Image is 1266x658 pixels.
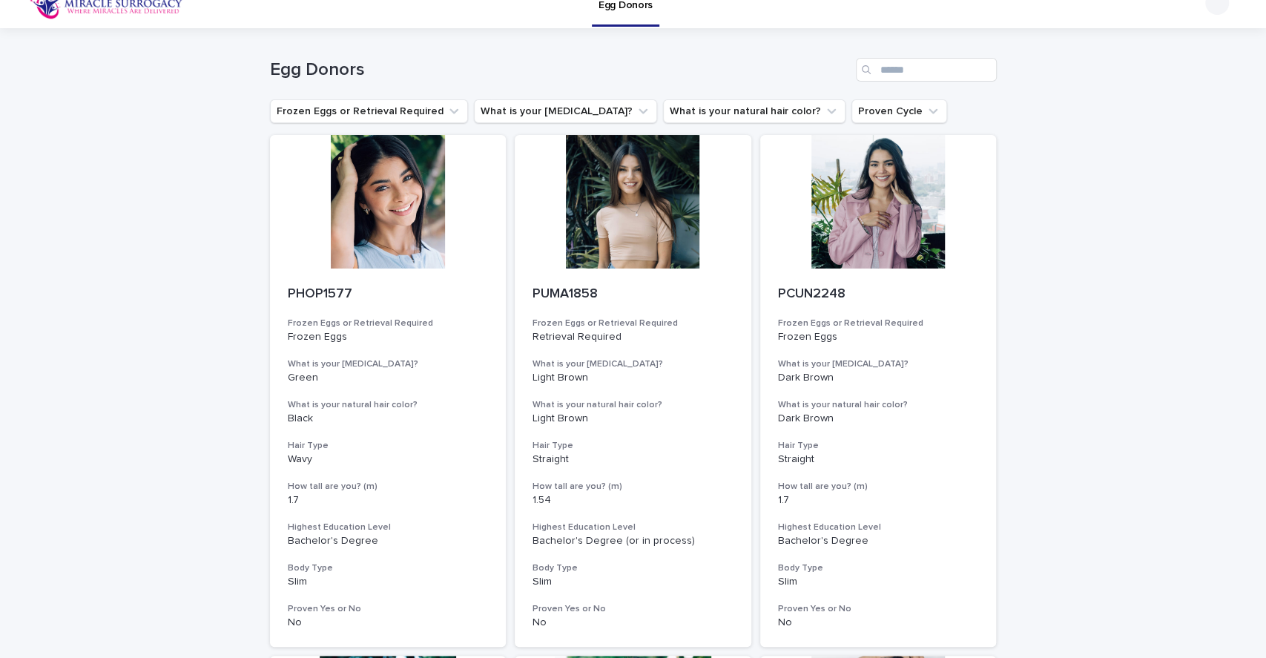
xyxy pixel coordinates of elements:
[270,99,468,123] button: Frozen Eggs or Retrieval Required
[288,358,489,370] h3: What is your [MEDICAL_DATA]?
[288,616,489,629] p: No
[288,372,489,384] p: Green
[778,481,979,493] h3: How tall are you? (m)
[288,440,489,452] h3: Hair Type
[515,135,751,647] a: PUMA1858Frozen Eggs or Retrieval RequiredRetrieval RequiredWhat is your [MEDICAL_DATA]?Light Brow...
[778,440,979,452] h3: Hair Type
[778,562,979,574] h3: Body Type
[270,59,850,81] h1: Egg Donors
[270,135,507,647] a: PHOP1577Frozen Eggs or Retrieval RequiredFrozen EggsWhat is your [MEDICAL_DATA]?GreenWhat is your...
[288,399,489,411] h3: What is your natural hair color?
[474,99,657,123] button: What is your eye color?
[778,453,979,466] p: Straight
[288,286,489,303] p: PHOP1577
[533,286,733,303] p: PUMA1858
[533,331,733,343] p: Retrieval Required
[533,562,733,574] h3: Body Type
[533,494,733,507] p: 1.54
[778,331,979,343] p: Frozen Eggs
[778,494,979,507] p: 1.7
[760,135,997,647] a: PCUN2248Frozen Eggs or Retrieval RequiredFrozen EggsWhat is your [MEDICAL_DATA]?Dark BrownWhat is...
[778,522,979,533] h3: Highest Education Level
[533,535,733,547] p: Bachelor's Degree (or in process)
[533,522,733,533] h3: Highest Education Level
[778,372,979,384] p: Dark Brown
[778,576,979,588] p: Slim
[778,358,979,370] h3: What is your [MEDICAL_DATA]?
[288,318,489,329] h3: Frozen Eggs or Retrieval Required
[533,576,733,588] p: Slim
[778,603,979,615] h3: Proven Yes or No
[288,522,489,533] h3: Highest Education Level
[288,562,489,574] h3: Body Type
[778,286,979,303] p: PCUN2248
[533,481,733,493] h3: How tall are you? (m)
[778,616,979,629] p: No
[778,318,979,329] h3: Frozen Eggs or Retrieval Required
[533,440,733,452] h3: Hair Type
[533,603,733,615] h3: Proven Yes or No
[778,535,979,547] p: Bachelor's Degree
[288,453,489,466] p: Wavy
[533,358,733,370] h3: What is your [MEDICAL_DATA]?
[533,616,733,629] p: No
[288,603,489,615] h3: Proven Yes or No
[856,58,997,82] input: Search
[778,399,979,411] h3: What is your natural hair color?
[288,494,489,507] p: 1.7
[533,412,733,425] p: Light Brown
[533,399,733,411] h3: What is your natural hair color?
[778,412,979,425] p: Dark Brown
[533,318,733,329] h3: Frozen Eggs or Retrieval Required
[533,453,733,466] p: Straight
[288,481,489,493] h3: How tall are you? (m)
[288,576,489,588] p: Slim
[288,535,489,547] p: Bachelor's Degree
[663,99,845,123] button: What is your natural hair color?
[851,99,947,123] button: Proven Cycle
[533,372,733,384] p: Light Brown
[288,412,489,425] p: Black
[288,331,489,343] p: Frozen Eggs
